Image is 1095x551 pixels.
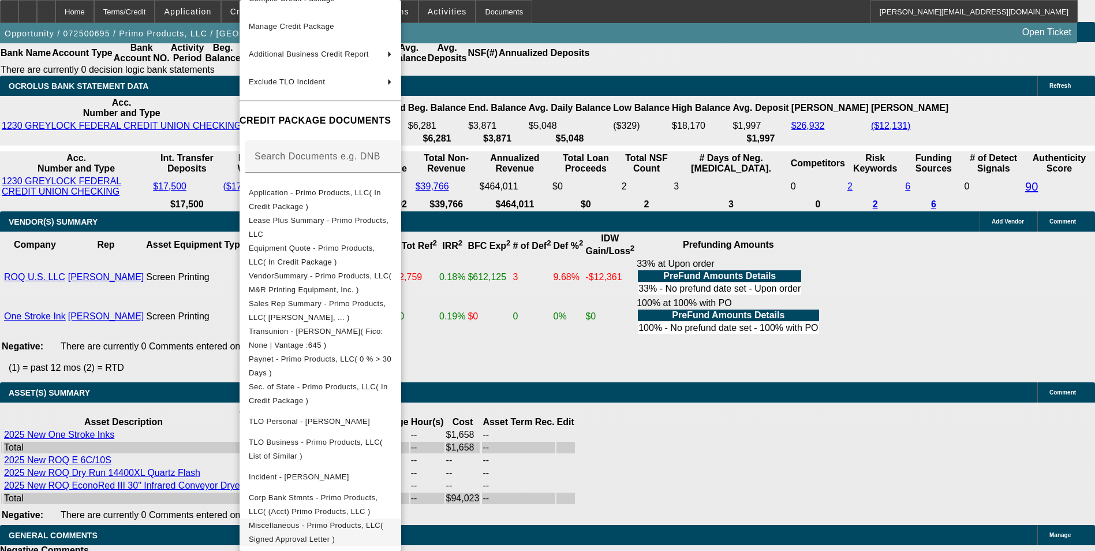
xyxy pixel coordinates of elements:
[249,77,325,86] span: Exclude TLO Incident
[249,355,391,377] span: Paynet - Primo Products, LLC( 0 % > 30 Days )
[249,382,388,405] span: Sec. of State - Primo Products, LLC( In Credit Package )
[240,114,401,128] h4: CREDIT PACKAGE DOCUMENTS
[249,271,391,294] span: VendorSummary - Primo Products, LLC( M&R Printing Equipment, Inc. )
[240,214,401,241] button: Lease Plus Summary - Primo Products, LLC
[240,297,401,325] button: Sales Rep Summary - Primo Products, LLC( Wesolowski, ... )
[249,244,375,266] span: Equipment Quote - Primo Products, LLC( In Credit Package )
[240,435,401,463] button: TLO Business - Primo Products, LLC( List of Similar )
[249,22,334,31] span: Manage Credit Package
[240,269,401,297] button: VendorSummary - Primo Products, LLC( M&R Printing Equipment, Inc. )
[249,521,383,543] span: Miscellaneous - Primo Products, LLC( Signed Approval Letter )
[249,472,349,481] span: Incident - [PERSON_NAME]
[240,519,401,546] button: Miscellaneous - Primo Products, LLC( Signed Approval Letter )
[240,380,401,408] button: Sec. of State - Primo Products, LLC( In Credit Package )
[240,325,401,352] button: Transunion - Procopio, Paul( Fico: None | Vantage :645 )
[240,463,401,491] button: Incident - Procopio, Paul
[240,352,401,380] button: Paynet - Primo Products, LLC( 0 % > 30 Days )
[255,151,380,161] mat-label: Search Documents e.g. DNB
[249,327,383,349] span: Transunion - [PERSON_NAME]( Fico: None | Vantage :645 )
[249,417,370,426] span: TLO Personal - [PERSON_NAME]
[249,299,386,322] span: Sales Rep Summary - Primo Products, LLC( [PERSON_NAME], ... )
[240,186,401,214] button: Application - Primo Products, LLC( In Credit Package )
[240,491,401,519] button: Corp Bank Stmnts - Primo Products, LLC( (Acct) Primo Products, LLC )
[249,438,383,460] span: TLO Business - Primo Products, LLC( List of Similar )
[240,408,401,435] button: TLO Personal - Procopio, Paul
[249,493,378,516] span: Corp Bank Stmnts - Primo Products, LLC( (Acct) Primo Products, LLC )
[249,50,369,58] span: Additional Business Credit Report
[240,241,401,269] button: Equipment Quote - Primo Products, LLC( In Credit Package )
[249,188,381,211] span: Application - Primo Products, LLC( In Credit Package )
[249,216,388,239] span: Lease Plus Summary - Primo Products, LLC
